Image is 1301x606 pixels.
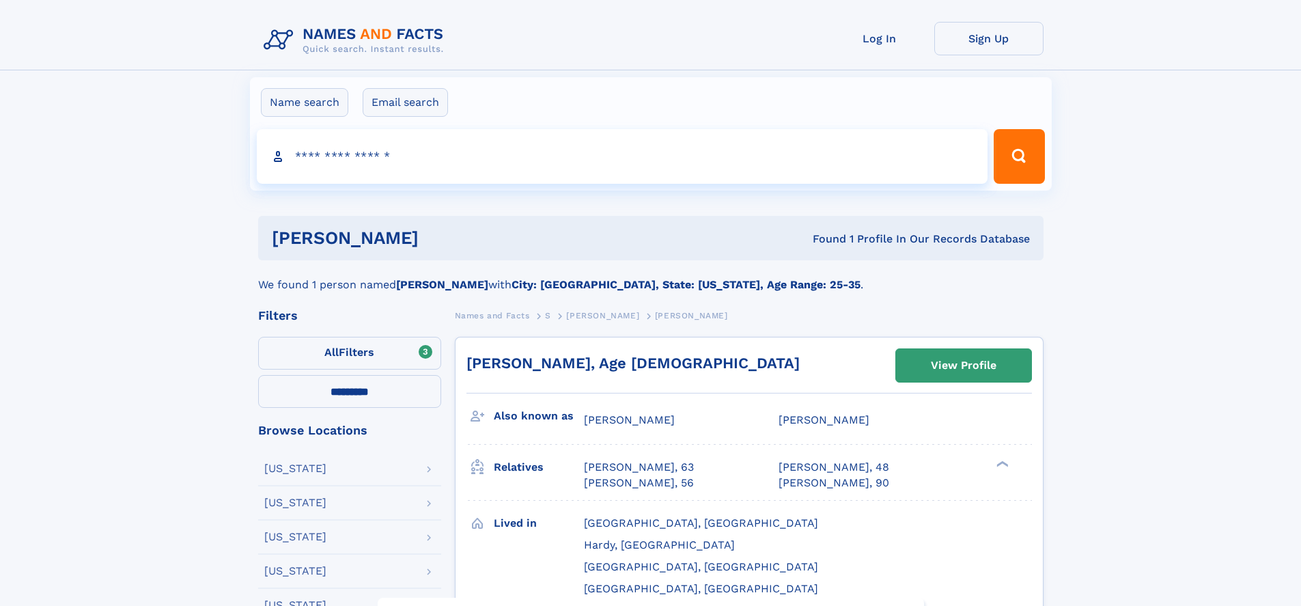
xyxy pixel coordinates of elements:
div: Browse Locations [258,424,441,437]
span: [PERSON_NAME] [779,413,869,426]
a: [PERSON_NAME], 48 [779,460,889,475]
div: Filters [258,309,441,322]
label: Filters [258,337,441,370]
div: [US_STATE] [264,497,326,508]
span: All [324,346,339,359]
a: View Profile [896,349,1031,382]
input: search input [257,129,988,184]
div: [US_STATE] [264,463,326,474]
a: [PERSON_NAME], 90 [779,476,889,491]
b: City: [GEOGRAPHIC_DATA], State: [US_STATE], Age Range: 25-35 [512,278,861,291]
div: [US_STATE] [264,566,326,577]
h3: Relatives [494,456,584,479]
div: View Profile [931,350,996,381]
a: Sign Up [934,22,1044,55]
label: Name search [261,88,348,117]
span: [PERSON_NAME] [584,413,675,426]
span: [GEOGRAPHIC_DATA], [GEOGRAPHIC_DATA] [584,560,818,573]
a: [PERSON_NAME], 56 [584,476,694,491]
h3: Lived in [494,512,584,535]
label: Email search [363,88,448,117]
div: Found 1 Profile In Our Records Database [615,232,1030,247]
div: [US_STATE] [264,532,326,542]
a: Names and Facts [455,307,530,324]
a: [PERSON_NAME] [566,307,639,324]
h3: Also known as [494,404,584,428]
span: Hardy, [GEOGRAPHIC_DATA] [584,538,735,551]
h1: [PERSON_NAME] [272,230,616,247]
div: ❯ [993,460,1009,469]
span: [GEOGRAPHIC_DATA], [GEOGRAPHIC_DATA] [584,517,818,529]
a: S [545,307,551,324]
a: [PERSON_NAME], Age [DEMOGRAPHIC_DATA] [466,355,800,372]
span: S [545,311,551,320]
b: [PERSON_NAME] [396,278,488,291]
span: [PERSON_NAME] [655,311,728,320]
span: [PERSON_NAME] [566,311,639,320]
a: [PERSON_NAME], 63 [584,460,694,475]
img: Logo Names and Facts [258,22,455,59]
button: Search Button [994,129,1044,184]
a: Log In [825,22,934,55]
div: We found 1 person named with . [258,260,1044,293]
span: [GEOGRAPHIC_DATA], [GEOGRAPHIC_DATA] [584,582,818,595]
